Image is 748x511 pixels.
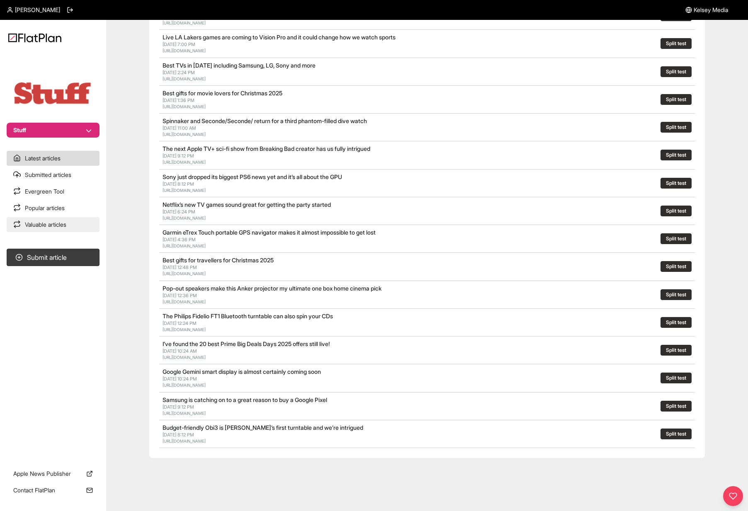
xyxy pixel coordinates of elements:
button: Split test [661,178,692,189]
a: Budget-friendly Obi3 is [PERSON_NAME]’s first turntable and we’re intrigued [163,424,363,431]
span: [PERSON_NAME] [15,6,60,14]
a: Netflix’s new TV games sound great for getting the party started [163,201,331,208]
a: [URL][DOMAIN_NAME] [163,438,206,443]
button: Split test [661,150,692,160]
a: [URL][DOMAIN_NAME] [163,188,206,193]
a: Sony just dropped its biggest PS6 news yet and it’s all about the GPU [163,173,342,180]
a: Spinnaker and Seconde/Seconde/ return for a third phantom-filled dive watch [163,117,367,124]
span: [DATE] 8:12 PM [163,432,194,438]
a: Live LA Lakers games are coming to Vision Pro and it could change how we watch sports [163,34,396,41]
a: Evergreen Tool [7,184,100,199]
span: [DATE] 10:24 AM [163,348,197,354]
button: Split test [661,345,692,356]
button: Split test [661,401,692,412]
button: Split test [661,94,692,105]
a: [PERSON_NAME] [7,6,60,14]
a: The Philips Fidelio FT1 Bluetooth turntable can also spin your CDs [163,312,333,320]
a: [URL][DOMAIN_NAME] [163,411,206,416]
button: Split test [661,373,692,383]
span: [DATE] 8:12 PM [163,181,194,187]
span: [DATE] 2:24 PM [163,70,195,75]
a: Samsung is catching on to a great reason to buy a Google Pixel [163,396,327,403]
a: [URL][DOMAIN_NAME] [163,76,206,81]
a: Submitted articles [7,167,100,182]
a: Best gifts for travellers for Christmas 2025 [163,257,274,264]
a: Popular articles [7,201,100,216]
a: [URL][DOMAIN_NAME] [163,160,206,165]
a: [URL][DOMAIN_NAME] [163,383,206,387]
span: [DATE] 12:48 PM [163,264,197,270]
span: [DATE] 9:12 PM [163,153,194,159]
button: Split test [661,38,692,49]
a: [URL][DOMAIN_NAME] [163,20,206,25]
a: [URL][DOMAIN_NAME] [163,243,206,248]
a: Best gifts for movie lovers for Christmas 2025 [163,90,282,97]
a: [URL][DOMAIN_NAME] [163,355,206,360]
button: Split test [661,317,692,328]
span: [DATE] 1:36 PM [163,97,194,103]
a: [URL][DOMAIN_NAME] [163,327,206,332]
a: Apple News Publisher [7,466,100,481]
a: Garmin eTrex Touch portable GPS navigator makes it almost impossible to get lost [163,229,376,236]
span: [DATE] 9:12 PM [163,404,194,410]
span: [DATE] 4:36 PM [163,237,196,242]
a: [URL][DOMAIN_NAME] [163,299,206,304]
img: Logo [8,33,61,42]
a: Google Gemini smart display is almost certainly coming soon [163,368,321,375]
button: Submit article [7,249,100,266]
button: Split test [661,206,692,216]
img: Publication Logo [12,80,95,106]
button: Split test [661,289,692,300]
a: [URL][DOMAIN_NAME] [163,48,206,53]
a: Valuable articles [7,217,100,232]
button: Split test [661,66,692,77]
a: [URL][DOMAIN_NAME] [163,216,206,220]
a: The next Apple TV+ sci-fi show from Breaking Bad creator has us fully intrigued [163,145,370,152]
span: [DATE] 7:00 PM [163,41,195,47]
a: Best TVs in [DATE] including Samsung, LG, Sony and more [163,62,316,69]
span: [DATE] 10:24 PM [163,376,197,382]
a: [URL][DOMAIN_NAME] [163,271,206,276]
span: [DATE] 11:00 AM [163,125,196,131]
button: Stuff [7,123,100,138]
a: Latest articles [7,151,100,166]
span: [DATE] 12:36 PM [163,293,197,298]
span: [DATE] 6:24 PM [163,209,195,215]
a: I’ve found the 20 best Prime Big Deals Days 2025 offers still live! [163,340,330,347]
a: [URL][DOMAIN_NAME] [163,104,206,109]
span: [DATE] 12:24 PM [163,320,197,326]
button: Split test [661,233,692,244]
button: Split test [661,122,692,133]
a: Contact FlatPlan [7,483,100,498]
button: Split test [661,429,692,439]
button: Split test [661,261,692,272]
span: Kelsey Media [694,6,728,14]
a: [URL][DOMAIN_NAME] [163,132,206,137]
a: Pop-out speakers make this Anker projector my ultimate one box home cinema pick [163,285,381,292]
